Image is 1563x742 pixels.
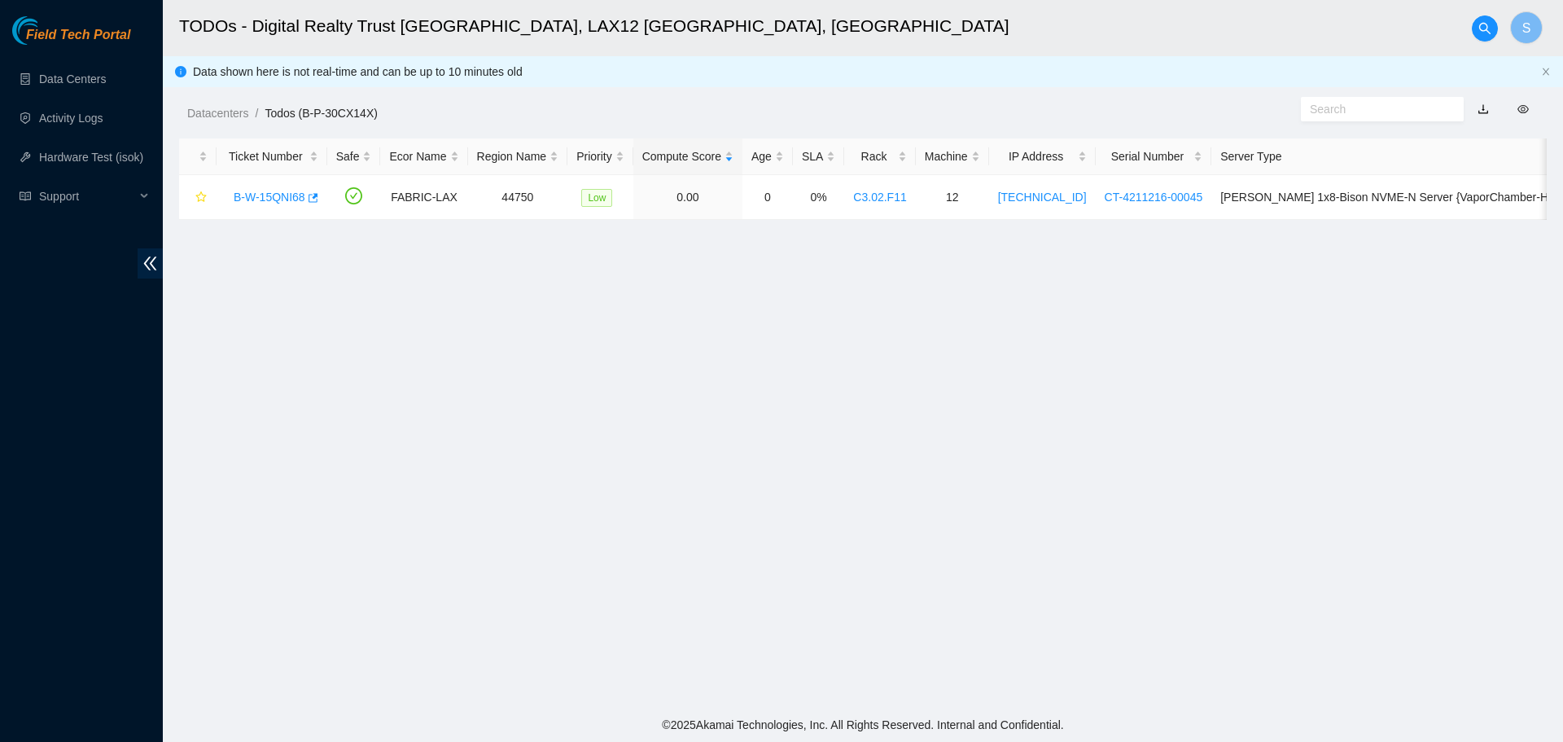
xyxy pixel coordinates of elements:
[1465,96,1501,122] button: download
[380,175,467,220] td: FABRIC-LAX
[633,175,742,220] td: 0.00
[1522,18,1531,38] span: S
[998,191,1087,204] a: [TECHNICAL_ID]
[26,28,130,43] span: Field Tech Portal
[1510,11,1543,44] button: S
[265,107,378,120] a: Todos (B-P-30CX14X)
[138,248,163,279] span: double-left
[916,175,989,220] td: 12
[345,187,362,204] span: check-circle
[1517,103,1529,115] span: eye
[163,708,1563,742] footer: © 2025 Akamai Technologies, Inc. All Rights Reserved. Internal and Confidential.
[234,191,305,204] a: B-W-15QNI68
[188,184,208,210] button: star
[255,107,258,120] span: /
[195,191,207,204] span: star
[187,107,248,120] a: Datacenters
[39,151,143,164] a: Hardware Test (isok)
[1541,67,1551,77] button: close
[1473,22,1497,35] span: search
[853,191,906,204] a: C3.02.F11
[39,72,106,86] a: Data Centers
[581,189,612,207] span: Low
[39,112,103,125] a: Activity Logs
[20,191,31,202] span: read
[1310,100,1442,118] input: Search
[12,29,130,50] a: Akamai TechnologiesField Tech Portal
[742,175,793,220] td: 0
[468,175,568,220] td: 44750
[39,180,135,213] span: Support
[793,175,844,220] td: 0%
[12,16,82,45] img: Akamai Technologies
[1105,191,1203,204] a: CT-4211216-00045
[1472,15,1498,42] button: search
[1478,103,1489,116] a: download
